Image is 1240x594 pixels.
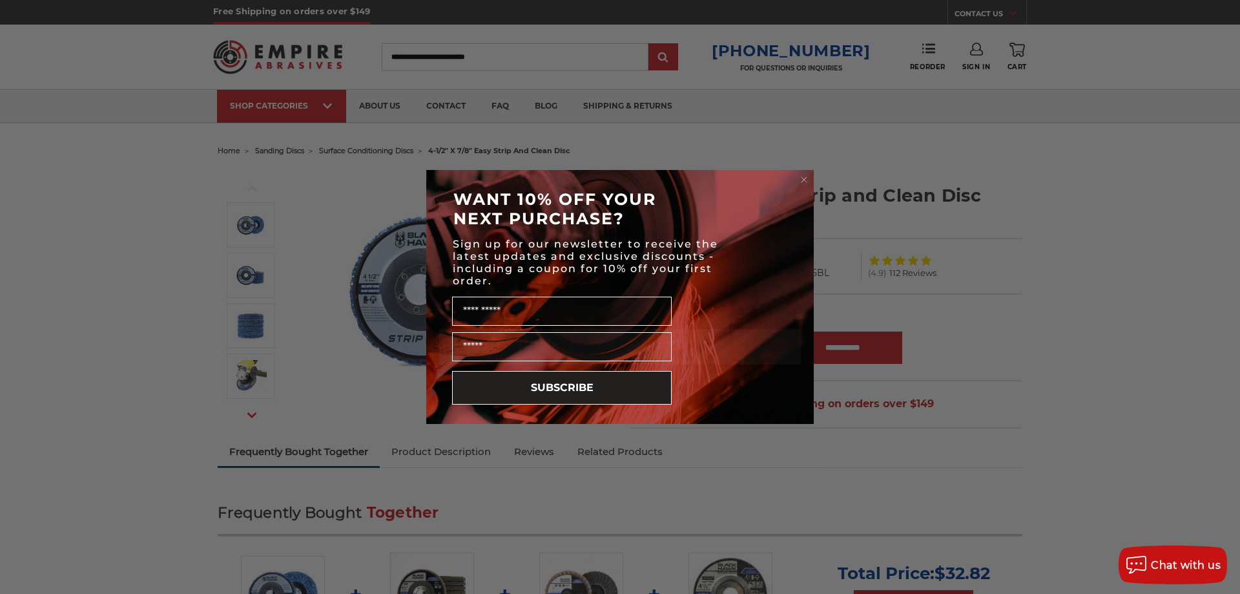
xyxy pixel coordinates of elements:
[452,332,672,361] input: Email
[453,238,718,287] span: Sign up for our newsletter to receive the latest updates and exclusive discounts - including a co...
[798,173,811,186] button: Close dialog
[1151,559,1221,571] span: Chat with us
[1119,546,1227,584] button: Chat with us
[453,189,656,228] span: WANT 10% OFF YOUR NEXT PURCHASE?
[452,371,672,405] button: SUBSCRIBE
